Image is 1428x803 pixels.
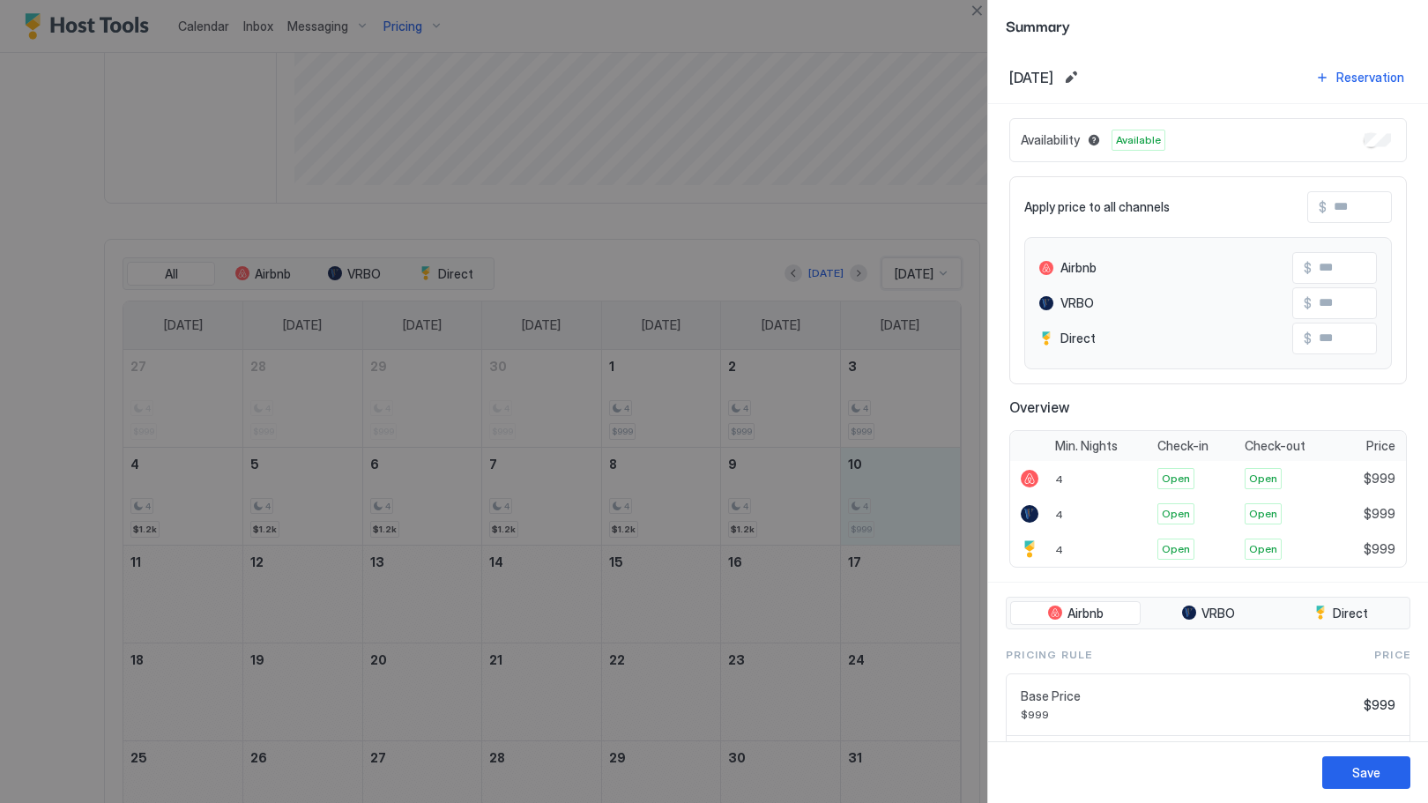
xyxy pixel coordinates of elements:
span: Open [1162,506,1190,522]
span: Open [1162,541,1190,557]
span: $999 [1364,471,1395,487]
span: Airbnb [1067,606,1104,621]
span: Direct [1333,606,1368,621]
span: Check-in [1157,438,1209,454]
span: Min. Nights [1055,438,1118,454]
span: Open [1249,471,1277,487]
span: $999 [1364,506,1395,522]
button: Airbnb [1010,601,1141,626]
span: 4 [1055,508,1063,521]
span: Availability [1021,132,1080,148]
button: VRBO [1144,601,1272,626]
span: Overview [1009,398,1407,416]
button: Edit date range [1060,67,1082,88]
div: tab-group [1006,597,1410,630]
span: Open [1162,471,1190,487]
span: Pricing Rule [1006,647,1092,663]
span: Summary [1006,14,1410,36]
span: [DATE] [1009,69,1053,86]
span: Direct [1060,331,1096,346]
span: $999 [1021,708,1357,721]
button: Blocked dates override all pricing rules and remain unavailable until manually unblocked [1083,130,1104,151]
span: $999 [1364,541,1395,557]
span: 4 [1055,543,1063,556]
button: Direct [1276,601,1406,626]
span: $ [1319,199,1327,215]
span: Available [1116,132,1161,148]
span: Open [1249,506,1277,522]
span: 4 [1055,472,1063,486]
span: Price [1366,438,1395,454]
span: Airbnb [1060,260,1097,276]
div: Save [1352,763,1380,782]
span: Base Price [1021,688,1357,704]
span: VRBO [1201,606,1235,621]
span: Open [1249,541,1277,557]
span: Apply price to all channels [1024,199,1170,215]
span: Price [1374,647,1410,663]
span: $ [1304,260,1312,276]
span: Check-out [1245,438,1305,454]
button: Reservation [1313,65,1407,89]
span: $ [1304,295,1312,311]
span: VRBO [1060,295,1094,311]
div: Reservation [1336,68,1404,86]
span: $ [1304,331,1312,346]
button: Save [1322,756,1410,789]
span: $999 [1364,697,1395,713]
